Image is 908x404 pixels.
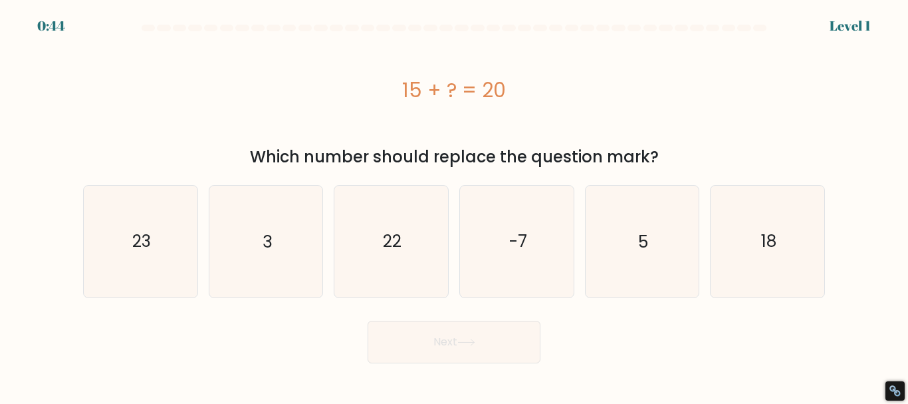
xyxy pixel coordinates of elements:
text: 3 [263,230,272,253]
div: Which number should replace the question mark? [91,145,817,169]
div: 15 + ? = 20 [83,75,825,105]
text: 23 [132,230,151,253]
text: 5 [638,230,648,253]
button: Next [368,321,540,363]
text: 18 [761,230,776,253]
text: -7 [509,230,526,253]
text: 22 [383,230,401,253]
div: 0:44 [37,16,65,36]
div: Level 1 [830,16,871,36]
div: Restore Info Box &#10;&#10;NoFollow Info:&#10; META-Robots NoFollow: &#09;false&#10; META-Robots ... [889,385,901,397]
